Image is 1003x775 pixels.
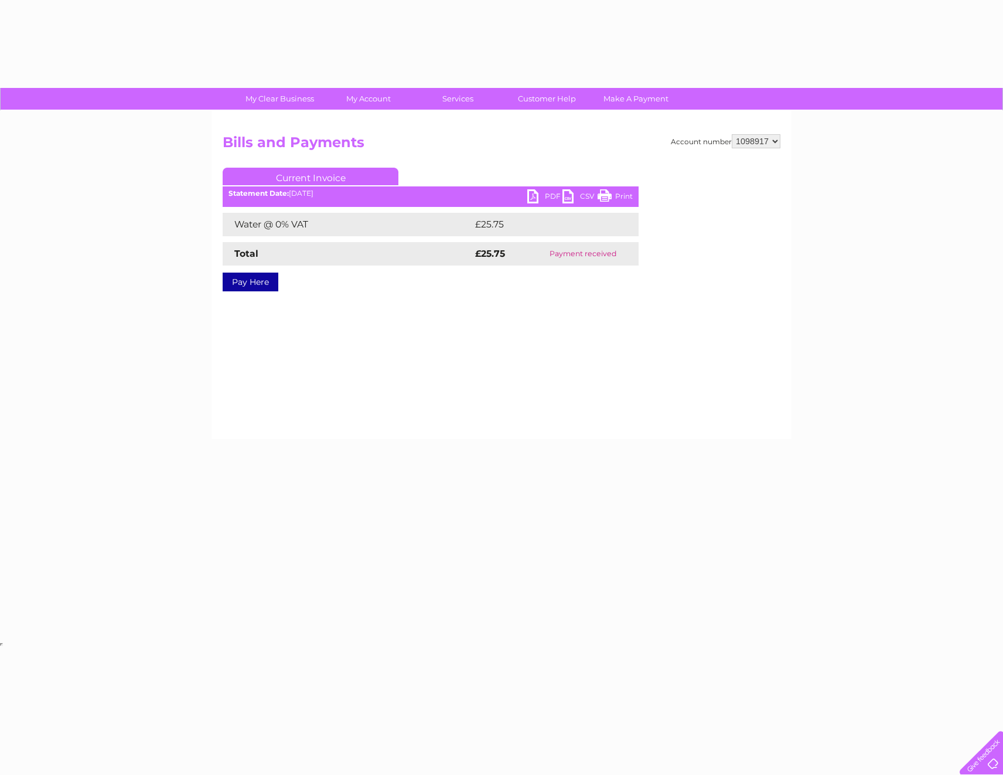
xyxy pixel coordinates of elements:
td: £25.75 [472,213,615,236]
a: My Account [320,88,417,110]
td: Water @ 0% VAT [223,213,472,236]
strong: £25.75 [475,248,505,259]
a: Print [598,189,633,206]
a: PDF [527,189,562,206]
a: Customer Help [499,88,595,110]
strong: Total [234,248,258,259]
a: Make A Payment [588,88,684,110]
a: Services [410,88,506,110]
a: Current Invoice [223,168,398,185]
a: My Clear Business [231,88,328,110]
b: Statement Date: [228,189,289,198]
h2: Bills and Payments [223,134,780,157]
a: CSV [562,189,598,206]
td: Payment received [527,242,639,266]
div: [DATE] [223,189,639,198]
div: Account number [671,134,780,148]
a: Pay Here [223,273,278,291]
